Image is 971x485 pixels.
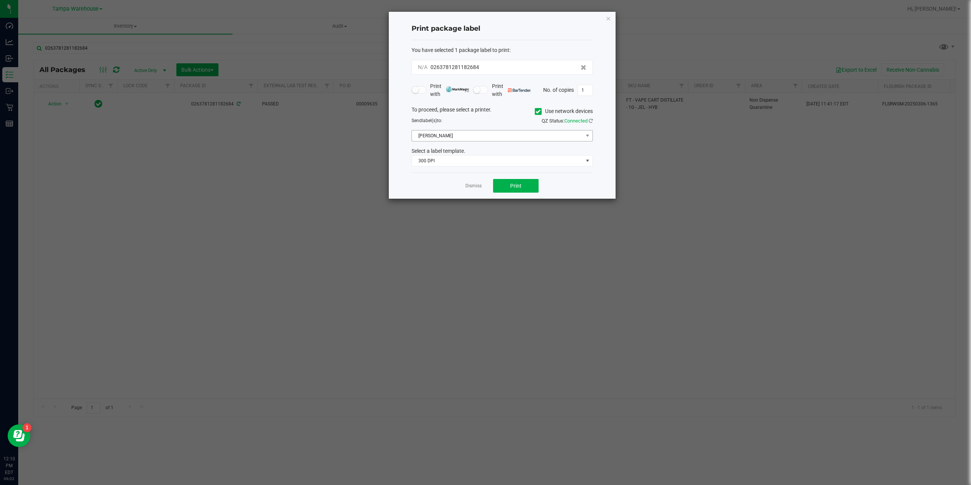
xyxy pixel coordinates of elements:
span: No. of copies [543,86,574,93]
span: Connected [564,118,588,124]
div: To proceed, please select a printer. [406,106,599,117]
div: : [412,46,593,54]
img: mark_magic_cybra.png [446,86,469,92]
span: Print with [430,82,469,98]
h4: Print package label [412,24,593,34]
img: bartender.png [508,88,531,92]
span: label(s) [422,118,437,123]
span: 300 DPI [412,155,583,166]
span: 0263781281182684 [431,64,479,70]
iframe: Resource center [8,424,30,447]
span: Print with [492,82,531,98]
label: Use network devices [535,107,593,115]
div: Select a label template. [406,147,599,155]
button: Print [493,179,539,193]
span: QZ Status: [542,118,593,124]
span: Print [510,183,522,189]
iframe: Resource center unread badge [22,423,31,432]
span: You have selected 1 package label to print [412,47,509,53]
a: Dismiss [465,183,482,189]
span: N/A [418,64,427,70]
span: [PERSON_NAME] [412,130,583,141]
span: Send to: [412,118,442,123]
